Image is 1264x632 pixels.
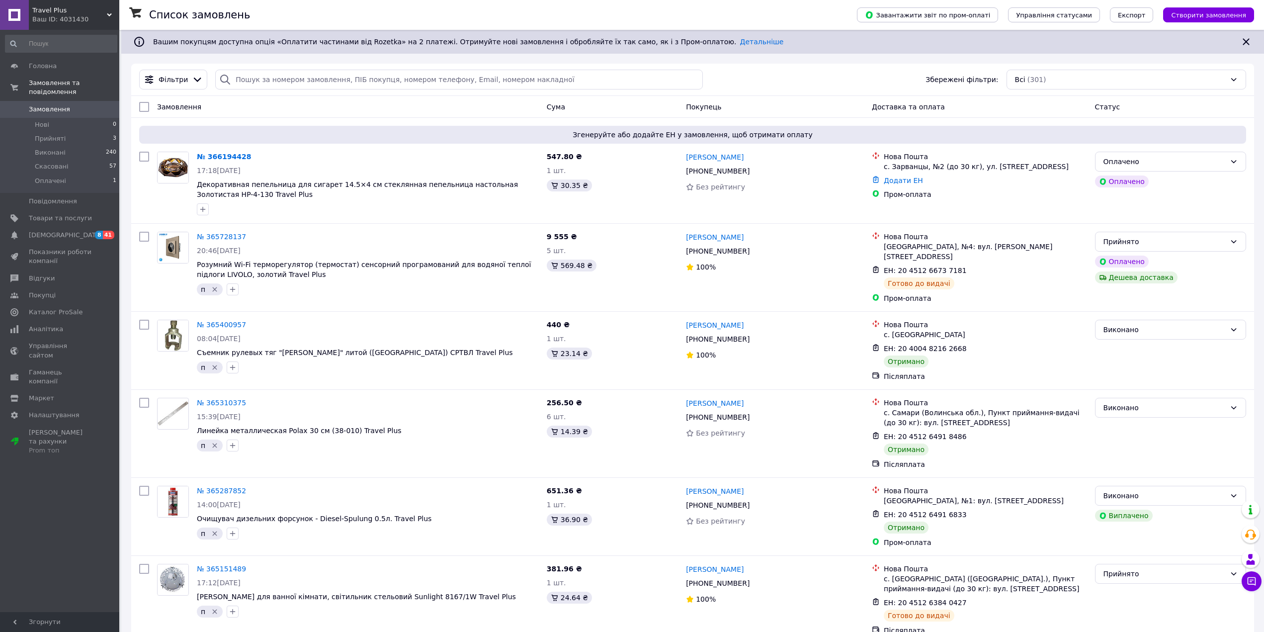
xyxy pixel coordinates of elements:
a: [PERSON_NAME] [686,320,744,330]
h1: Список замовлень [149,9,250,21]
div: Виплачено [1095,510,1153,522]
span: Покупці [29,291,56,300]
span: ЕН: 20 4512 6384 0427 [884,599,967,607]
span: ЕН: 20 4512 6491 6833 [884,511,967,519]
div: 24.64 ₴ [547,592,592,604]
svg: Видалити мітку [211,285,219,293]
span: Повідомлення [29,197,77,206]
span: 3 [113,134,116,143]
span: Управління сайтом [29,342,92,360]
div: Оплачено [1095,176,1149,187]
span: 17:12[DATE] [197,579,241,587]
span: п [201,442,205,450]
span: п [201,363,205,371]
span: Виконані [35,148,66,157]
span: 57 [109,162,116,171]
a: № 365728137 [197,233,246,241]
svg: Видалити мітку [211,530,219,538]
span: 440 ₴ [547,321,570,329]
span: Збережені фільтри: [926,75,998,85]
span: ЕН: 20 4512 6491 8486 [884,433,967,441]
span: 0 [113,120,116,129]
span: Нові [35,120,49,129]
img: Фото товару [158,232,188,263]
span: Без рейтингу [696,517,745,525]
span: Управління статусами [1016,11,1092,19]
a: № 365400957 [197,321,246,329]
span: Каталог ProSale [29,308,83,317]
a: Фото товару [157,232,189,264]
span: 8 [95,231,103,239]
div: Готово до видачі [884,277,954,289]
span: Декоративная пепельница для сигарет 14.5×4 см стеклянная пепельница настольная Золотистая HP-4-13... [197,181,518,198]
a: Фото товару [157,320,189,352]
button: Управління статусами [1008,7,1100,22]
span: Розумний Wi-Fi терморегулятор (термостат) сенсорний програмований для водяної теплої підлоги LIVO... [197,261,531,278]
div: Нова Пошта [884,320,1087,330]
div: 14.39 ₴ [547,426,592,438]
div: Пром-оплата [884,293,1087,303]
div: Нова Пошта [884,152,1087,162]
div: Прийнято [1103,236,1226,247]
div: Виконано [1103,402,1226,413]
span: 08:04[DATE] [197,335,241,343]
span: 100% [696,351,716,359]
a: Фото товару [157,486,189,518]
span: Відгуки [29,274,55,283]
span: п [201,285,205,293]
span: Згенеруйте або додайте ЕН у замовлення, щоб отримати оплату [143,130,1242,140]
div: Оплачено [1103,156,1226,167]
div: Нова Пошта [884,398,1087,408]
div: Пром-оплата [884,189,1087,199]
span: 100% [696,595,716,603]
div: Оплачено [1095,256,1149,268]
div: [PHONE_NUMBER] [684,332,752,346]
div: Готово до видачі [884,610,954,622]
div: Прийнято [1103,568,1226,579]
span: Експорт [1118,11,1146,19]
svg: Видалити мітку [211,363,219,371]
span: Статус [1095,103,1120,111]
span: 1 шт. [547,501,566,509]
span: 1 [113,177,116,185]
a: [PERSON_NAME] [686,398,744,408]
div: Післяплата [884,459,1087,469]
img: Фото товару [158,486,188,517]
button: Завантажити звіт по пром-оплаті [857,7,998,22]
a: Очищувач дизельних форсунок - Diesel-Spulung 0.5л. Travel Plus [197,515,431,523]
span: 20:46[DATE] [197,247,241,255]
a: [PERSON_NAME] для ванної кімнати, світильник стельовий Sunlight 8167/1W Travel Plus [197,593,516,601]
span: Доставка та оплата [872,103,945,111]
span: 17:18[DATE] [197,167,241,175]
span: Маркет [29,394,54,403]
span: 256.50 ₴ [547,399,582,407]
a: № 366194428 [197,153,251,161]
a: Фото товару [157,398,189,430]
div: Пром-оплата [884,538,1087,547]
div: Ваш ID: 4031430 [32,15,119,24]
a: Детальніше [740,38,784,46]
span: 240 [106,148,116,157]
span: ЕН: 20 4004 8216 2668 [884,345,967,353]
span: Без рейтингу [696,429,745,437]
img: Фото товару [158,401,188,427]
div: 23.14 ₴ [547,348,592,360]
span: Налаштування [29,411,80,420]
span: Вашим покупцям доступна опція «Оплатити частинами від Rozetka» на 2 платежі. Отримуйте нові замов... [153,38,783,46]
span: 9 555 ₴ [547,233,577,241]
a: Фото товару [157,152,189,183]
div: с. [GEOGRAPHIC_DATA] ([GEOGRAPHIC_DATA].), Пункт приймання-видачі (до 30 кг): вул. [STREET_ADDRESS] [884,574,1087,594]
a: Додати ЕН [884,177,923,184]
div: 30.35 ₴ [547,180,592,191]
span: 1 шт. [547,167,566,175]
div: Післяплата [884,371,1087,381]
span: Оплачені [35,177,66,185]
img: Фото товару [158,565,188,595]
span: 41 [103,231,114,239]
div: Нова Пошта [884,486,1087,496]
span: [PERSON_NAME] та рахунки [29,428,92,455]
span: Головна [29,62,57,71]
a: Линейка металлическая Polax 30 см (38-010) Travel Plus [197,427,402,435]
